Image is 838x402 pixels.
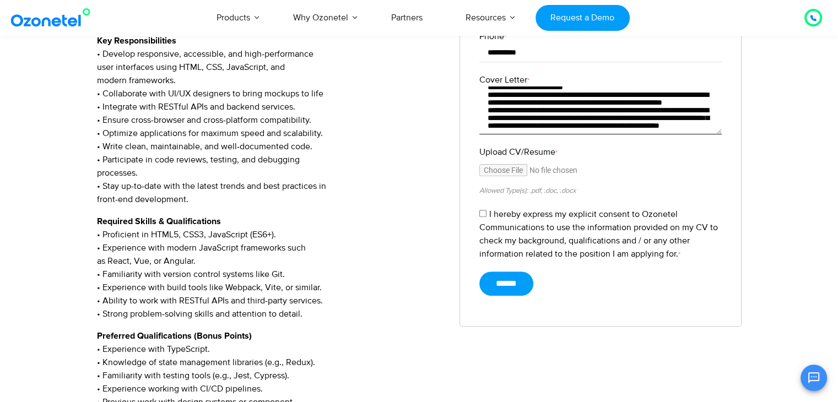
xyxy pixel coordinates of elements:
[479,209,718,259] label: I hereby express my explicit consent to Ozonetel Communications to use the information provided o...
[479,30,722,43] label: Phone
[479,186,576,195] small: Allowed Type(s): .pdf, .doc, .docx
[97,217,221,226] strong: Required Skills & Qualifications
[97,34,444,206] p: • Develop responsive, accessible, and high-performance user interfaces using HTML, CSS, JavaScrip...
[479,145,722,159] label: Upload CV/Resume
[801,365,827,391] button: Open chat
[536,5,630,31] a: Request a Demo
[479,73,722,86] label: Cover Letter
[97,36,176,45] strong: Key Responsibilities
[97,332,252,340] strong: Preferred Qualifications (Bonus Points)
[97,215,444,320] p: • Proficient in HTML5, CSS3, JavaScript (ES6+). • Experience with modern JavaScript frameworks su...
